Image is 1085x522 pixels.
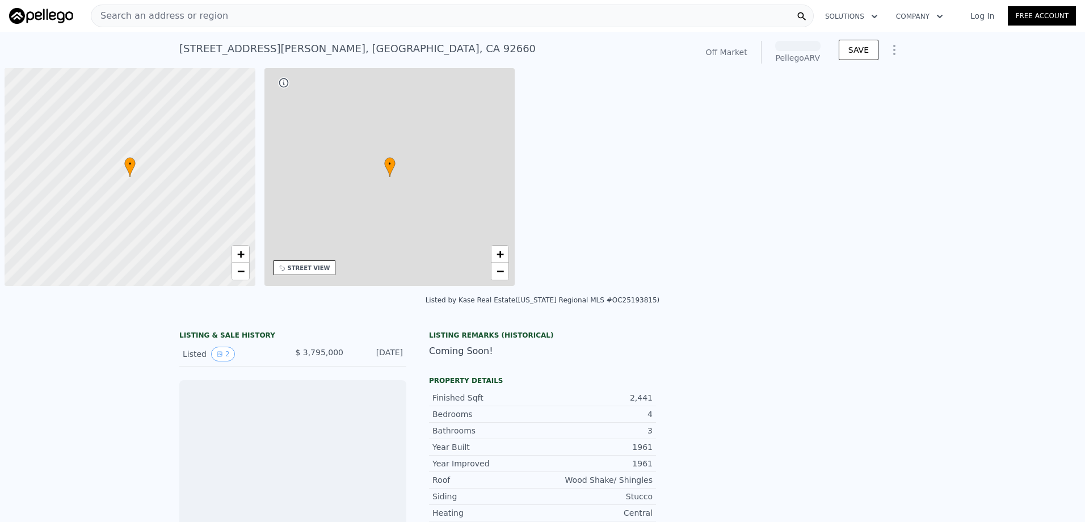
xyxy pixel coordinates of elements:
[542,474,653,486] div: Wood Shake/ Shingles
[432,425,542,436] div: Bathrooms
[839,40,878,60] button: SAVE
[426,296,660,304] div: Listed by Kase Real Estate ([US_STATE] Regional MLS #OC25193815)
[288,264,330,272] div: STREET VIEW
[816,6,887,27] button: Solutions
[124,157,136,177] div: •
[542,491,653,502] div: Stucco
[705,47,747,58] div: Off Market
[384,159,396,169] span: •
[542,441,653,453] div: 1961
[91,9,228,23] span: Search an address or region
[887,6,952,27] button: Company
[775,52,821,64] div: Pellego ARV
[179,331,406,342] div: LISTING & SALE HISTORY
[384,157,396,177] div: •
[497,247,504,261] span: +
[957,10,1008,22] a: Log In
[542,409,653,420] div: 4
[232,263,249,280] a: Zoom out
[1008,6,1076,26] a: Free Account
[232,246,249,263] a: Zoom in
[542,458,653,469] div: 1961
[491,246,508,263] a: Zoom in
[429,331,656,340] div: Listing Remarks (Historical)
[497,264,504,278] span: −
[432,474,542,486] div: Roof
[432,458,542,469] div: Year Improved
[491,263,508,280] a: Zoom out
[542,392,653,403] div: 2,441
[432,507,542,519] div: Heating
[432,392,542,403] div: Finished Sqft
[429,344,656,358] div: Coming Soon!
[211,347,235,361] button: View historical data
[429,376,656,385] div: Property details
[237,247,244,261] span: +
[295,348,343,357] span: $ 3,795,000
[124,159,136,169] span: •
[883,39,906,61] button: Show Options
[183,347,284,361] div: Listed
[542,507,653,519] div: Central
[432,441,542,453] div: Year Built
[432,409,542,420] div: Bedrooms
[237,264,244,278] span: −
[542,425,653,436] div: 3
[352,347,403,361] div: [DATE]
[179,41,536,57] div: [STREET_ADDRESS][PERSON_NAME] , [GEOGRAPHIC_DATA] , CA 92660
[9,8,73,24] img: Pellego
[432,491,542,502] div: Siding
